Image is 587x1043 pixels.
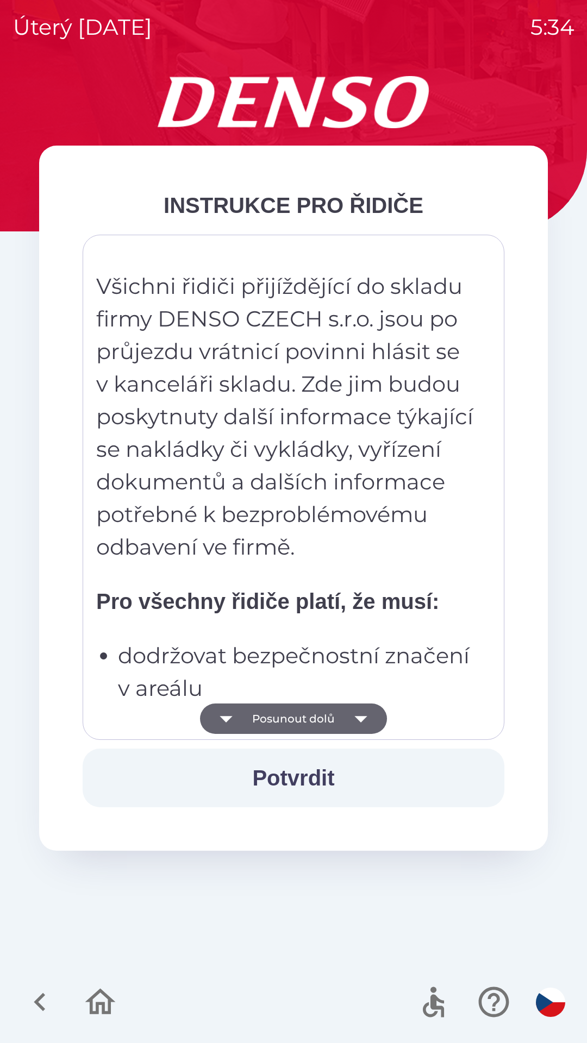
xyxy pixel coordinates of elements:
img: Logo [39,76,548,128]
p: dodržovat bezpečnostní značení v areálu [118,639,476,705]
div: INSTRUKCE PRO ŘIDIČE [83,189,504,222]
img: cs flag [536,988,565,1017]
p: 5:34 [530,11,574,43]
button: Posunout dolů [200,703,387,734]
button: Potvrdit [83,749,504,807]
strong: Pro všechny řidiče platí, že musí: [96,589,439,613]
p: Všichni řidiči přijíždějící do skladu firmy DENSO CZECH s.r.o. jsou po průjezdu vrátnicí povinni ... [96,270,476,563]
p: úterý [DATE] [13,11,152,43]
